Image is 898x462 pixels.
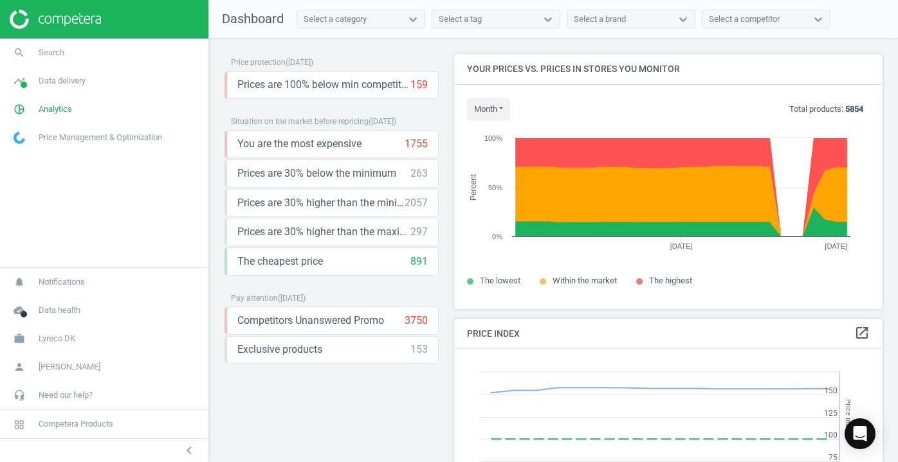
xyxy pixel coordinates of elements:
[237,225,410,239] span: Prices are 30% higher than the maximal
[405,137,428,151] div: 1755
[469,173,478,200] tspan: Percent
[789,103,863,115] p: Total products:
[304,13,367,25] div: Select a category
[39,75,86,87] span: Data delivery
[405,196,428,210] div: 2057
[553,276,617,285] span: Within the market
[844,399,852,434] tspan: Price Index
[7,40,32,65] i: search
[410,78,428,92] div: 159
[237,78,410,92] span: Prices are 100% below min competitor
[825,242,847,250] tspan: [DATE]
[237,314,384,328] span: Competitors Unanswered Promo
[439,13,482,25] div: Select a tag
[454,54,883,84] h4: Your prices vs. prices in stores you monitor
[480,276,520,285] span: The lowest
[222,11,284,26] span: Dashboard
[39,47,64,58] span: Search
[39,276,85,288] span: Notifications
[237,342,322,357] span: Exclusive products
[845,418,875,449] div: Open Intercom Messenger
[7,383,32,407] i: headset_mic
[854,325,870,342] a: open_in_new
[824,409,838,418] text: 125
[488,184,502,191] text: 50%
[492,233,502,240] text: 0%
[7,298,32,323] i: cloud_done
[39,132,162,143] span: Price Management & Optimization
[670,242,693,250] tspan: [DATE]
[237,137,362,151] span: You are the most expensive
[181,443,197,458] i: chevron_left
[369,117,396,126] span: ( [DATE] )
[39,305,80,316] span: Data health
[14,132,25,144] img: wGWNvw8QSZomAAAAABJRU5ErkJggg==
[649,276,692,285] span: The highest
[7,97,32,121] i: pie_chart_outlined
[574,13,626,25] div: Select a brand
[231,58,286,67] span: Price protection
[173,442,205,459] button: chevron_left
[39,103,72,115] span: Analytics
[405,314,428,328] div: 3750
[39,418,113,430] span: Competera Products
[237,166,396,181] span: Prices are 30% below the minimum
[286,58,313,67] span: ( [DATE] )
[39,389,93,401] span: Need our help?
[854,325,870,341] i: open_in_new
[410,342,428,357] div: 153
[7,326,32,351] i: work
[7,69,32,93] i: timeline
[410,254,428,269] div: 891
[410,225,428,239] div: 297
[7,355,32,379] i: person
[824,386,838,395] text: 150
[237,254,323,269] span: The cheapest price
[278,294,306,303] span: ( [DATE] )
[824,431,838,440] text: 100
[231,294,278,303] span: Pay attention
[829,453,838,462] text: 75
[39,361,100,373] span: [PERSON_NAME]
[454,319,883,349] h4: Price Index
[467,98,510,121] button: month
[237,196,405,210] span: Prices are 30% higher than the minimum
[231,117,369,126] span: Situation on the market before repricing
[484,134,502,142] text: 100%
[845,104,863,114] b: 5854
[410,166,428,181] div: 263
[39,333,75,344] span: Lyreco DK
[7,270,32,294] i: notifications
[709,13,780,25] div: Select a competitor
[10,10,101,29] img: ajHJNr6hYgQAAAAASUVORK5CYII=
